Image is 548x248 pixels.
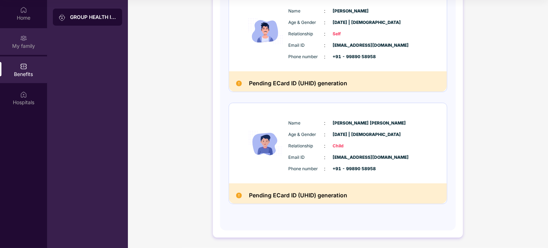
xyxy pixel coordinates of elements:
span: [DATE] | [DEMOGRAPHIC_DATA] [333,131,369,138]
span: [PERSON_NAME] [PERSON_NAME] [333,120,369,127]
span: : [324,30,326,38]
h2: Pending ECard ID (UHID) generation [249,191,347,200]
span: : [324,165,326,173]
span: Email ID [289,154,324,161]
span: [PERSON_NAME] [333,8,369,15]
img: Pending [236,193,242,198]
span: Self [333,31,369,37]
span: [EMAIL_ADDRESS][DOMAIN_NAME] [333,154,369,161]
span: Name [289,8,324,15]
span: Relationship [289,31,324,37]
span: +91 - 99890 58958 [333,54,369,60]
img: icon [244,112,287,175]
span: : [324,131,326,138]
span: Phone number [289,54,324,60]
span: : [324,153,326,161]
h2: Pending ECard ID (UHID) generation [249,79,347,88]
img: svg+xml;base64,PHN2ZyB3aWR0aD0iMjAiIGhlaWdodD0iMjAiIHZpZXdCb3g9IjAgMCAyMCAyMCIgZmlsbD0ibm9uZSIgeG... [20,35,27,42]
span: +91 - 99890 58958 [333,166,369,172]
span: Name [289,120,324,127]
img: svg+xml;base64,PHN2ZyBpZD0iSG9zcGl0YWxzIiB4bWxucz0iaHR0cDovL3d3dy53My5vcmcvMjAwMC9zdmciIHdpZHRoPS... [20,91,27,98]
span: [DATE] | [DEMOGRAPHIC_DATA] [333,19,369,26]
img: svg+xml;base64,PHN2ZyB3aWR0aD0iMjAiIGhlaWdodD0iMjAiIHZpZXdCb3g9IjAgMCAyMCAyMCIgZmlsbD0ibm9uZSIgeG... [59,14,66,21]
span: Phone number [289,166,324,172]
span: : [324,142,326,150]
span: Child [333,143,369,150]
span: : [324,41,326,49]
span: [EMAIL_ADDRESS][DOMAIN_NAME] [333,42,369,49]
span: Age & Gender [289,19,324,26]
img: svg+xml;base64,PHN2ZyBpZD0iSG9tZSIgeG1sbnM9Imh0dHA6Ly93d3cudzMub3JnLzIwMDAvc3ZnIiB3aWR0aD0iMjAiIG... [20,6,27,14]
span: : [324,7,326,15]
span: Relationship [289,143,324,150]
img: Pending [236,81,242,86]
span: : [324,53,326,61]
span: Age & Gender [289,131,324,138]
span: : [324,19,326,26]
span: : [324,119,326,127]
div: GROUP HEALTH INSURANCE [70,14,116,21]
img: svg+xml;base64,PHN2ZyBpZD0iQmVuZWZpdHMiIHhtbG5zPSJodHRwOi8vd3d3LnczLm9yZy8yMDAwL3N2ZyIgd2lkdGg9Ij... [20,63,27,70]
span: Email ID [289,42,324,49]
